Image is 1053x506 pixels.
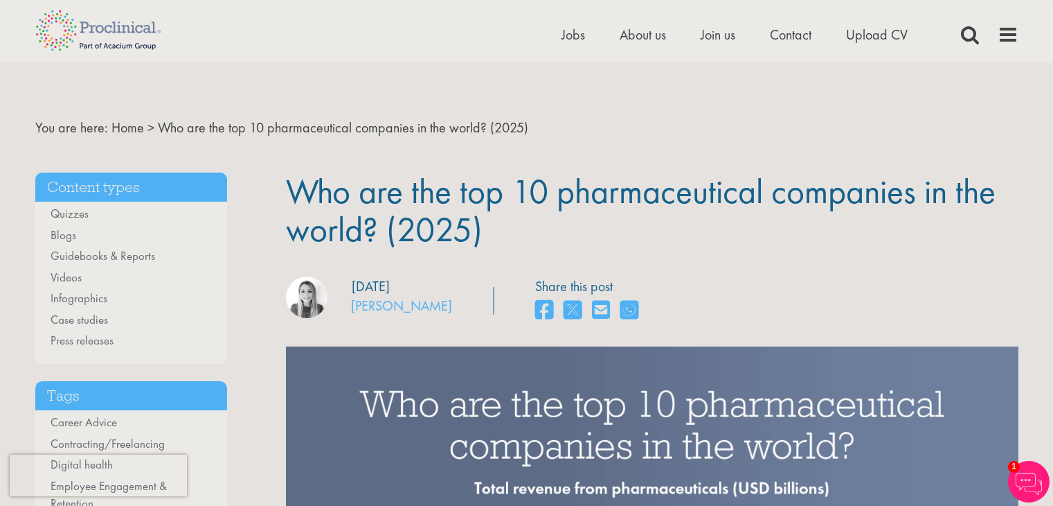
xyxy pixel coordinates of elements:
a: Career Advice [51,415,117,430]
a: Contracting/Freelancing [51,436,165,451]
a: Infographics [51,290,107,306]
span: > [147,119,154,137]
a: Join us [701,26,735,44]
h3: Content types [35,173,228,202]
a: share on facebook [535,296,553,326]
img: Hannah Burke [286,277,327,318]
a: Videos [51,270,82,285]
h3: Tags [35,381,228,411]
span: Who are the top 10 pharmaceutical companies in the world? (2025) [158,119,528,137]
span: 1 [1008,461,1020,473]
a: Upload CV [846,26,908,44]
a: Guidebooks & Reports [51,248,155,263]
a: share on whats app [620,296,638,326]
a: About us [620,26,666,44]
a: Press releases [51,333,114,348]
a: Contact [770,26,811,44]
a: breadcrumb link [111,119,144,137]
div: [DATE] [352,277,390,297]
iframe: reCAPTCHA [10,455,187,496]
a: Quizzes [51,206,89,221]
label: Share this post [535,277,645,297]
img: Chatbot [1008,461,1050,503]
span: You are here: [35,119,108,137]
a: Case studies [51,312,108,327]
a: [PERSON_NAME] [351,297,452,315]
a: Blogs [51,227,76,243]
span: Who are the top 10 pharmaceutical companies in the world? (2025) [286,169,996,252]
a: share on twitter [564,296,582,326]
a: share on email [592,296,610,326]
a: Jobs [561,26,585,44]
